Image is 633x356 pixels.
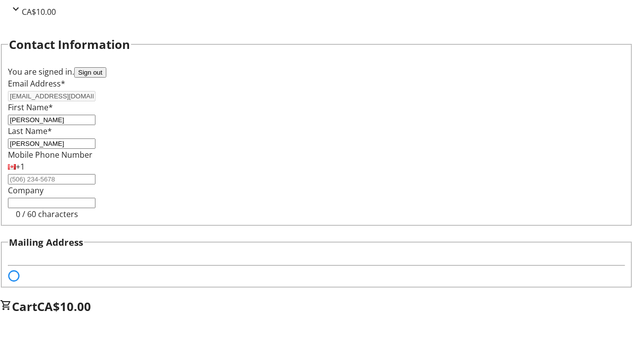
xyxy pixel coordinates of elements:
label: Company [8,185,44,196]
label: First Name* [8,102,53,113]
label: Last Name* [8,126,52,136]
button: Sign out [74,67,106,78]
tr-character-limit: 0 / 60 characters [16,209,78,220]
h3: Mailing Address [9,235,83,249]
label: Mobile Phone Number [8,149,92,160]
h2: Contact Information [9,36,130,53]
div: You are signed in. [8,66,625,78]
span: CA$10.00 [37,298,91,314]
input: (506) 234-5678 [8,174,95,184]
label: Email Address* [8,78,65,89]
span: Cart [12,298,37,314]
span: CA$10.00 [22,6,56,17]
